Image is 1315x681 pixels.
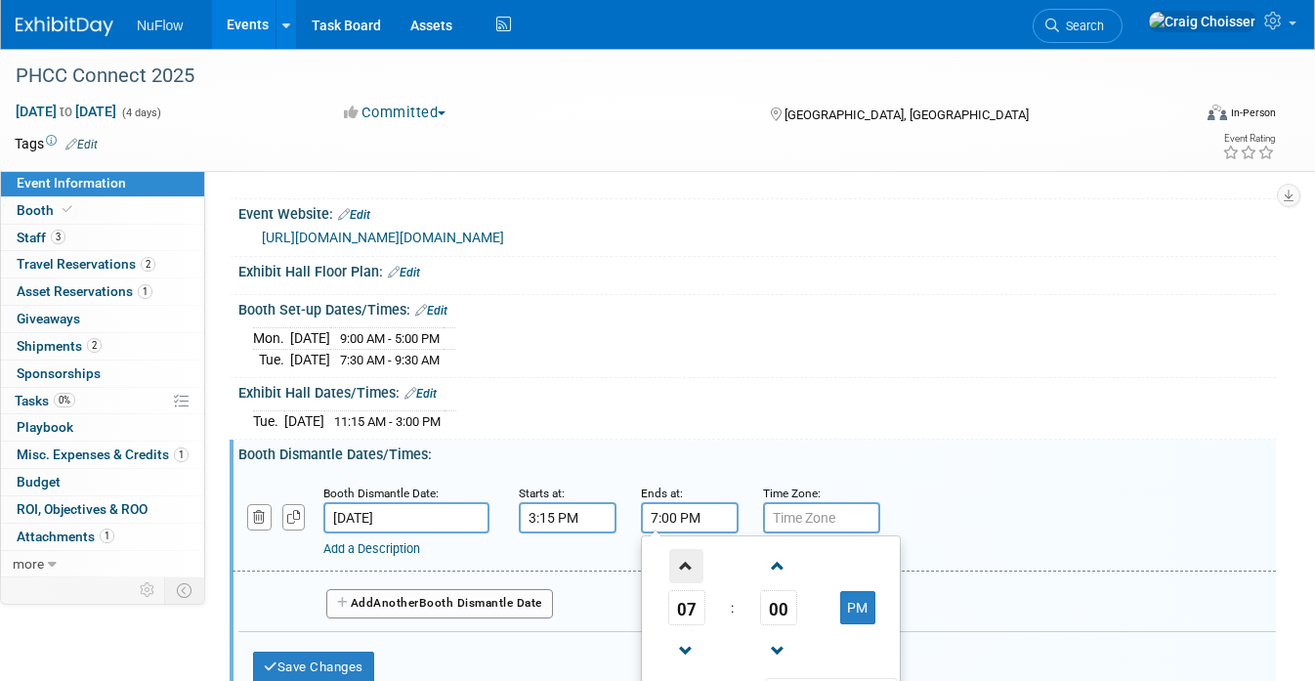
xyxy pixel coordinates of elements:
span: Event Information [17,175,126,191]
div: In-Person [1230,106,1276,120]
a: Increment Minute [760,540,797,590]
input: Start Time [519,502,616,533]
a: Booth [1,197,204,224]
img: Craig Choisser [1148,11,1256,32]
td: Mon. [253,328,290,350]
small: Booth Dismantle Date: [323,487,439,500]
span: NuFlow [137,18,183,33]
a: Travel Reservations2 [1,251,204,277]
span: Search [1059,19,1104,33]
a: Increment Hour [668,540,705,590]
span: 1 [174,447,189,462]
td: [DATE] [290,350,330,370]
span: 1 [138,284,152,299]
span: Misc. Expenses & Credits [17,447,189,462]
div: Booth Dismantle Dates/Times: [238,440,1276,464]
a: Edit [404,387,437,401]
td: [DATE] [290,328,330,350]
a: Decrement Hour [668,625,705,675]
div: Event Rating [1222,134,1275,144]
a: ROI, Objectives & ROO [1,496,204,523]
input: Date [323,502,489,533]
small: Ends at: [641,487,683,500]
a: Giveaways [1,306,204,332]
a: Event Information [1,170,204,196]
a: Tasks0% [1,388,204,414]
span: more [13,556,44,572]
a: [URL][DOMAIN_NAME][DOMAIN_NAME] [262,230,504,245]
td: [DATE] [284,411,324,432]
a: Add a Description [323,541,420,556]
a: Edit [338,208,370,222]
a: Decrement Minute [760,625,797,675]
a: Edit [65,138,98,151]
span: 9:00 AM - 5:00 PM [340,331,440,346]
button: PM [840,591,875,624]
span: ROI, Objectives & ROO [17,501,148,517]
td: : [727,590,738,625]
span: Staff [17,230,65,245]
span: Giveaways [17,311,80,326]
a: Edit [415,304,447,318]
span: Travel Reservations [17,256,155,272]
span: 3 [51,230,65,244]
i: Booth reservation complete [63,204,72,215]
td: Personalize Event Tab Strip [131,577,165,603]
a: Shipments2 [1,333,204,360]
span: [GEOGRAPHIC_DATA], [GEOGRAPHIC_DATA] [785,107,1029,122]
small: Time Zone: [763,487,821,500]
a: Edit [388,266,420,279]
small: Starts at: [519,487,565,500]
a: Misc. Expenses & Credits1 [1,442,204,468]
span: 11:15 AM - 3:00 PM [334,414,441,429]
span: (4 days) [120,106,161,119]
div: PHCC Connect 2025 [9,59,1168,94]
img: Format-Inperson.png [1208,105,1227,120]
span: Sponsorships [17,365,101,381]
span: Budget [17,474,61,489]
span: Pick Minute [760,590,797,625]
td: Tags [15,134,98,153]
div: Booth Set-up Dates/Times: [238,295,1276,320]
a: more [1,551,204,577]
span: 2 [141,257,155,272]
div: Event Format [1090,102,1276,131]
span: Pick Hour [668,590,705,625]
span: 7:30 AM - 9:30 AM [340,353,440,367]
a: Asset Reservations1 [1,278,204,305]
a: Staff3 [1,225,204,251]
span: Attachments [17,529,114,544]
span: 0% [54,393,75,407]
input: End Time [641,502,739,533]
a: Search [1033,9,1123,43]
span: 2 [87,338,102,353]
span: Another [373,596,419,610]
a: Budget [1,469,204,495]
a: Sponsorships [1,361,204,387]
span: Shipments [17,338,102,354]
td: Tue. [253,411,284,432]
td: Tue. [253,350,290,370]
span: [DATE] [DATE] [15,103,117,120]
a: Playbook [1,414,204,441]
span: Tasks [15,393,75,408]
span: Playbook [17,419,73,435]
button: AddAnotherBooth Dismantle Date [326,589,553,618]
td: Toggle Event Tabs [165,577,205,603]
div: Exhibit Hall Dates/Times: [238,378,1276,404]
a: Attachments1 [1,524,204,550]
span: Booth [17,202,76,218]
input: Time Zone [763,502,880,533]
div: Exhibit Hall Floor Plan: [238,257,1276,282]
span: Asset Reservations [17,283,152,299]
img: ExhibitDay [16,17,113,36]
button: Committed [337,103,453,123]
div: Event Website: [238,199,1276,225]
span: 1 [100,529,114,543]
span: to [57,104,75,119]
